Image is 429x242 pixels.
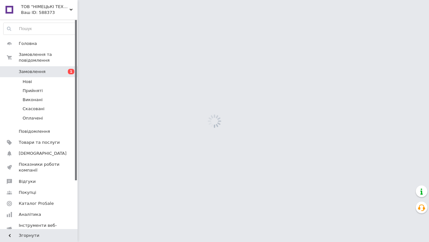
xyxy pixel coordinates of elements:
[19,140,60,145] span: Товари та послуги
[21,10,78,16] div: Ваш ID: 588373
[19,201,54,206] span: Каталог ProSale
[19,151,67,156] span: [DEMOGRAPHIC_DATA]
[23,115,43,121] span: Оплачені
[19,52,78,63] span: Замовлення та повідомлення
[68,69,74,74] span: 1
[19,69,46,75] span: Замовлення
[21,4,69,10] span: ТОВ "НІМЕЦЬКІ ТЕХНОЛОГІЇ РОЗПИЛЕННЯ"
[23,97,43,103] span: Виконані
[4,23,76,35] input: Пошук
[23,88,43,94] span: Прийняті
[19,190,36,195] span: Покупці
[19,212,41,217] span: Аналітика
[19,223,60,234] span: Інструменти веб-майстра та SEO
[23,106,45,112] span: Скасовані
[19,41,37,47] span: Головна
[23,79,32,85] span: Нові
[19,179,36,184] span: Відгуки
[19,162,60,173] span: Показники роботи компанії
[19,129,50,134] span: Повідомлення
